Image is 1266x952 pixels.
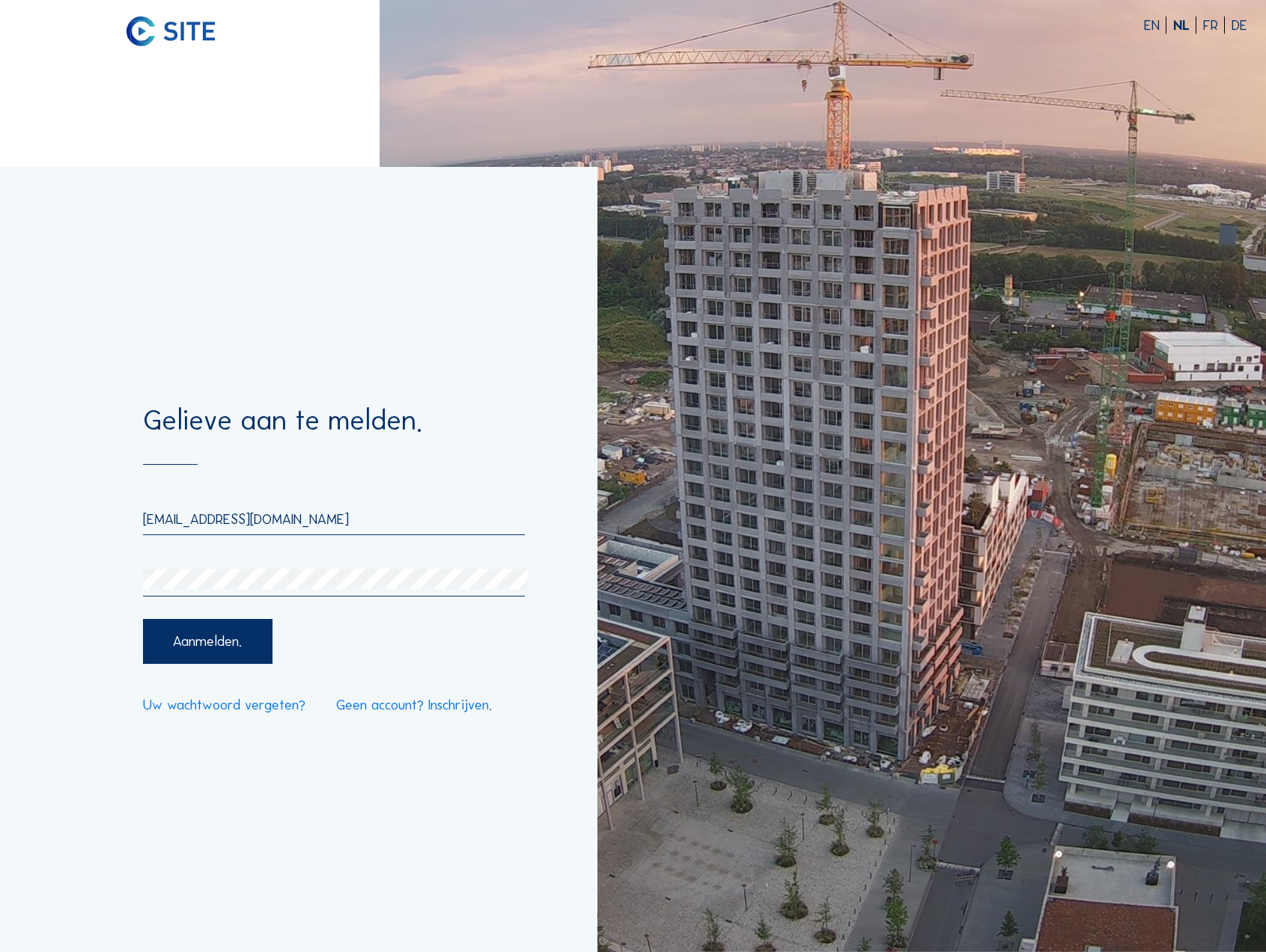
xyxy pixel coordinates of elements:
[1173,19,1196,33] div: NL
[143,510,525,528] input: E-mail
[336,698,492,713] a: Geen account? Inschrijven.
[127,16,215,46] img: C-SITE logo
[1232,19,1247,33] div: DE
[1203,19,1225,33] div: FR
[1144,19,1166,33] div: EN
[143,698,305,713] a: Uw wachtwoord vergeten?
[143,406,525,465] div: Gelieve aan te melden.
[143,619,272,664] div: Aanmelden.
